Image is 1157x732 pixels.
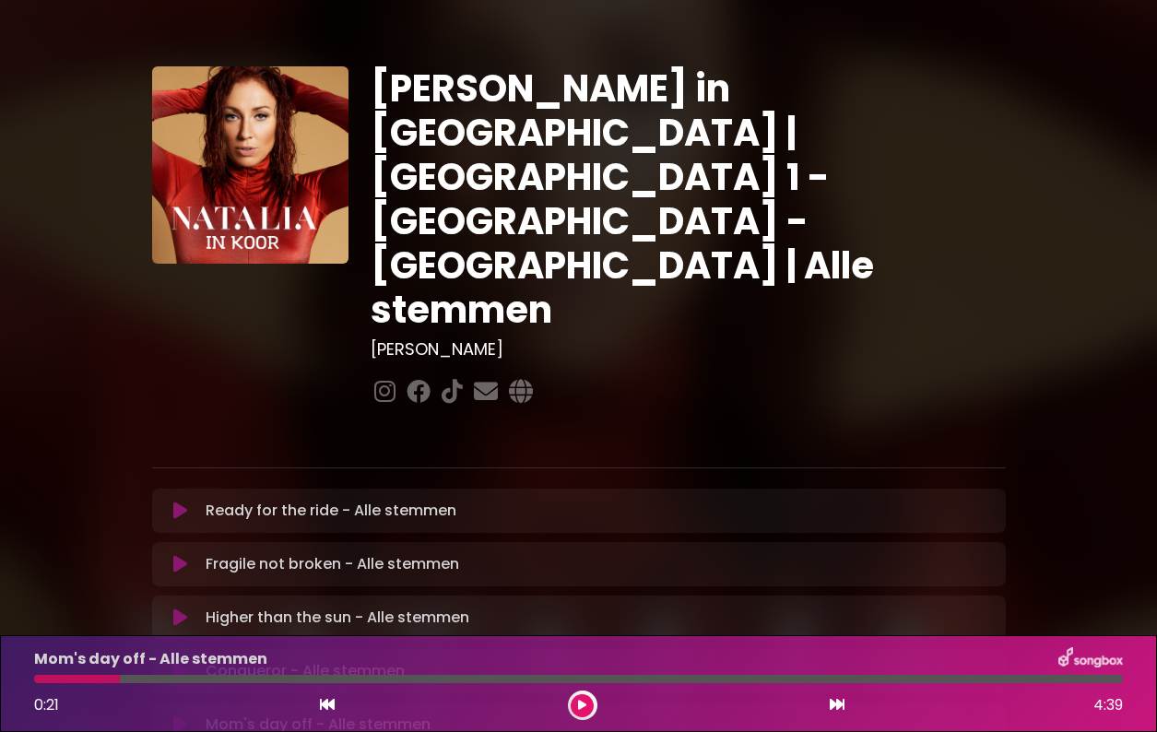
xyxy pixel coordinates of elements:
h3: [PERSON_NAME] [371,339,1006,360]
p: Mom's day off - Alle stemmen [34,648,267,670]
img: YTVS25JmS9CLUqXqkEhs [152,66,349,264]
img: songbox-logo-white.png [1058,647,1123,671]
span: 4:39 [1093,694,1123,716]
p: Fragile not broken - Alle stemmen [206,553,459,575]
p: Ready for the ride - Alle stemmen [206,500,456,522]
h1: [PERSON_NAME] in [GEOGRAPHIC_DATA] | [GEOGRAPHIC_DATA] 1 - [GEOGRAPHIC_DATA] - [GEOGRAPHIC_DATA] ... [371,66,1006,332]
p: Higher than the sun - Alle stemmen [206,607,469,629]
span: 0:21 [34,694,59,715]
